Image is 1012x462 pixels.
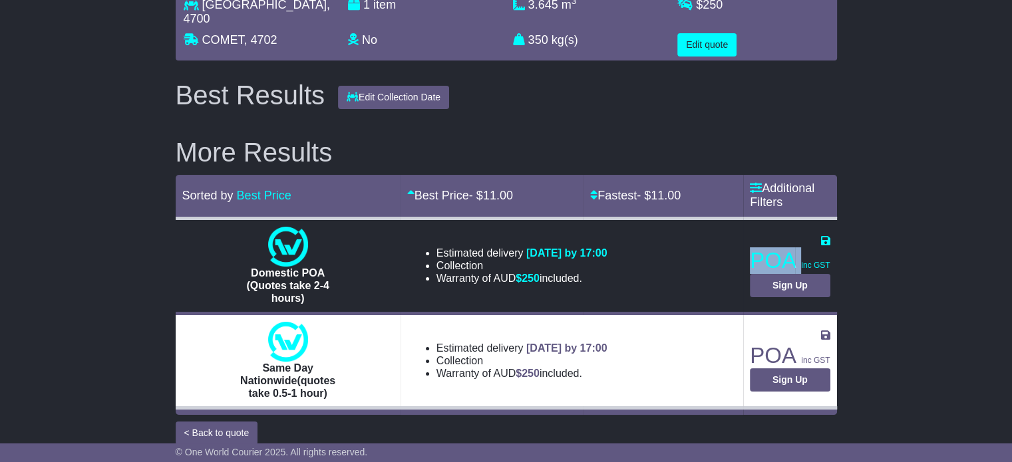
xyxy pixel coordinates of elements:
button: Edit Collection Date [338,86,449,109]
span: $ [516,368,540,379]
span: inc GST [801,356,830,365]
span: - $ [469,189,513,202]
span: 250 [522,368,540,379]
p: POA [750,247,830,274]
span: $ [516,273,540,284]
a: Best Price- $11.00 [407,189,513,202]
img: One World Courier: Domestic POA (Quotes take 2-4 hours) [268,227,308,267]
span: COMET [202,33,244,47]
a: Additional Filters [750,181,814,209]
button: < Back to quote [176,421,258,445]
span: Sorted by [182,189,234,202]
span: No [362,33,377,47]
button: Edit quote [677,33,737,57]
img: One World Courier: Same Day Nationwide(quotes take 0.5-1 hour) [268,322,308,362]
span: - $ [637,189,681,202]
span: [DATE] by 17:00 [526,247,607,259]
span: Domestic POA (Quotes take 2-4 hours) [246,267,329,304]
a: Sign Up [750,368,830,392]
a: Sign Up [750,274,830,297]
span: kg(s) [552,33,578,47]
li: Estimated delivery [436,247,607,259]
span: 250 [522,273,540,284]
span: © One World Courier 2025. All rights reserved. [176,447,368,457]
span: 11.00 [483,189,513,202]
span: [DATE] by 17:00 [526,342,607,354]
li: Collection [436,354,607,367]
span: inc GST [801,261,830,270]
li: Warranty of AUD included. [436,272,607,285]
a: Fastest- $11.00 [590,189,681,202]
span: 11.00 [651,189,681,202]
a: Best Price [237,189,291,202]
li: Estimated delivery [436,342,607,354]
span: Same Day Nationwide(quotes take 0.5-1 hour) [240,362,335,399]
h2: More Results [176,138,837,167]
div: Best Results [169,80,332,110]
li: Warranty of AUD included. [436,367,607,380]
span: 350 [528,33,548,47]
p: POA [750,342,830,369]
li: Collection [436,259,607,272]
span: , 4702 [244,33,277,47]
